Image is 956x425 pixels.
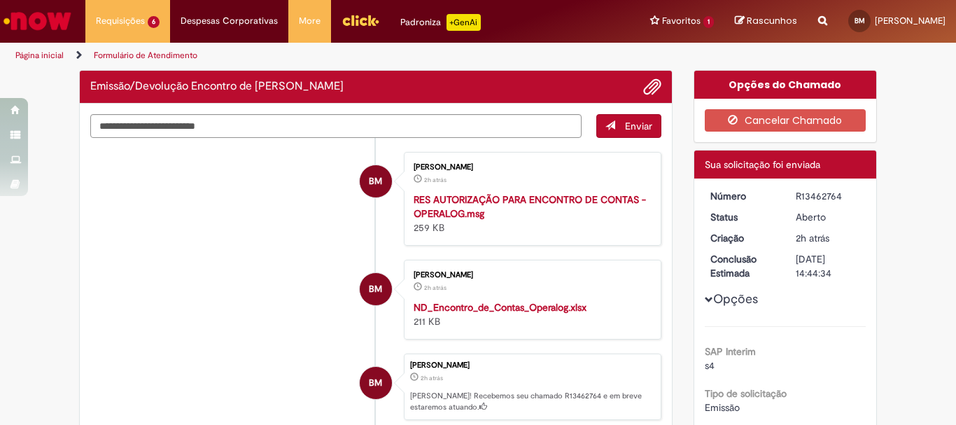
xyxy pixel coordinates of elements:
[694,71,877,99] div: Opções do Chamado
[96,14,145,28] span: Requisições
[705,109,866,132] button: Cancelar Chamado
[94,50,197,61] a: Formulário de Atendimento
[700,210,786,224] dt: Status
[424,284,447,292] span: 2h atrás
[796,232,829,244] time: 29/08/2025 14:44:29
[705,401,740,414] span: Emissão
[747,14,797,27] span: Rascunhos
[796,252,861,280] div: [DATE] 14:44:34
[796,210,861,224] div: Aberto
[625,120,652,132] span: Enviar
[705,359,715,372] span: s4
[421,374,443,382] time: 29/08/2025 14:44:29
[700,189,786,203] dt: Número
[10,43,627,69] ul: Trilhas de página
[596,114,661,138] button: Enviar
[703,16,714,28] span: 1
[410,361,654,370] div: [PERSON_NAME]
[148,16,160,28] span: 6
[662,14,701,28] span: Favoritos
[369,272,382,306] span: BM
[643,78,661,96] button: Adicionar anexos
[90,81,344,93] h2: Emissão/Devolução Encontro de Contas Fornecedor Histórico de tíquete
[360,273,392,305] div: Bruna Ferreira De Menezes
[400,14,481,31] div: Padroniza
[796,231,861,245] div: 29/08/2025 14:44:29
[875,15,946,27] span: [PERSON_NAME]
[705,158,820,171] span: Sua solicitação foi enviada
[414,301,586,314] a: ND_Encontro_de_Contas_Operalog.xlsx
[447,14,481,31] p: +GenAi
[299,14,321,28] span: More
[369,165,382,198] span: BM
[414,271,647,279] div: [PERSON_NAME]
[424,284,447,292] time: 29/08/2025 14:44:26
[1,7,73,35] img: ServiceNow
[855,16,865,25] span: BM
[414,300,647,328] div: 211 KB
[15,50,64,61] a: Página inicial
[369,366,382,400] span: BM
[181,14,278,28] span: Despesas Corporativas
[342,10,379,31] img: click_logo_yellow_360x200.png
[700,231,786,245] dt: Criação
[424,176,447,184] time: 29/08/2025 14:44:26
[360,367,392,399] div: Bruna Ferreira De Menezes
[421,374,443,382] span: 2h atrás
[796,189,861,203] div: R13462764
[90,114,582,138] textarea: Digite sua mensagem aqui...
[414,193,646,220] a: RES AUTORIZAÇÃO PARA ENCONTRO DE CONTAS - OPERALOG.msg
[735,15,797,28] a: Rascunhos
[360,165,392,197] div: Bruna Ferreira De Menezes
[705,387,787,400] b: Tipo de solicitação
[705,345,756,358] b: SAP Interim
[796,232,829,244] span: 2h atrás
[700,252,786,280] dt: Conclusão Estimada
[90,354,661,421] li: Bruna Ferreira De Menezes
[424,176,447,184] span: 2h atrás
[414,193,647,235] div: 259 KB
[410,391,654,412] p: [PERSON_NAME]! Recebemos seu chamado R13462764 e em breve estaremos atuando.
[414,163,647,172] div: [PERSON_NAME]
